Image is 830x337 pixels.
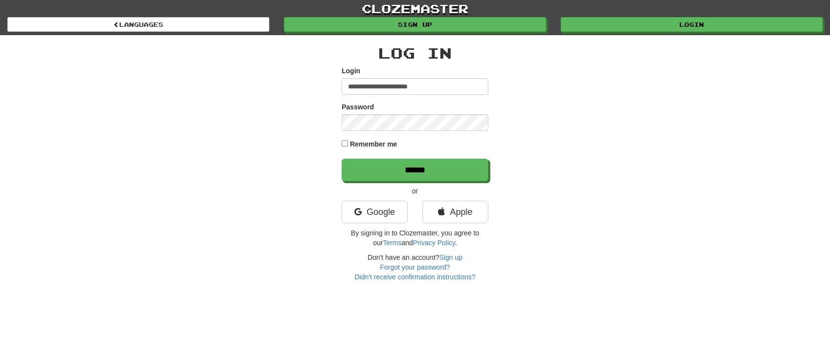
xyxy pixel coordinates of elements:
[342,201,408,223] a: Google
[342,228,488,248] p: By signing in to Clozemaster, you agree to our and .
[354,273,475,281] a: Didn't receive confirmation instructions?
[383,239,401,247] a: Terms
[439,253,462,261] a: Sign up
[380,263,450,271] a: Forgot your password?
[342,45,488,61] h2: Log In
[342,186,488,196] p: or
[342,66,360,76] label: Login
[350,139,397,149] label: Remember me
[342,102,374,112] label: Password
[342,253,488,282] div: Don't have an account?
[422,201,488,223] a: Apple
[413,239,455,247] a: Privacy Policy
[7,17,269,32] a: Languages
[284,17,546,32] a: Sign up
[561,17,823,32] a: Login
